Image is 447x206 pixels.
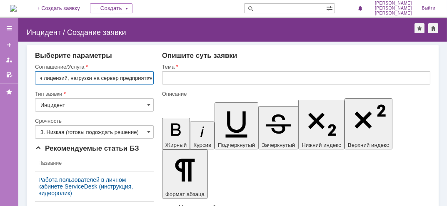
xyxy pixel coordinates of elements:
[165,142,187,148] span: Жирный
[35,155,154,171] th: Название
[375,1,412,6] span: [PERSON_NAME]
[348,142,389,148] span: Верхний индекс
[193,142,211,148] span: Курсив
[162,91,429,97] div: Описание
[375,6,412,11] span: [PERSON_NAME]
[2,68,16,82] a: Мои согласования
[345,98,392,149] button: Верхний индекс
[428,23,438,33] div: Сделать домашней страницей
[218,142,255,148] span: Подчеркнутый
[10,5,17,12] a: Перейти на домашнюю страницу
[162,118,190,149] button: Жирный
[162,64,429,69] div: Тема
[415,23,425,33] div: Добавить в избранное
[35,64,152,69] div: Соглашение/Услуга
[162,52,237,60] span: Опишите суть заявки
[190,122,215,149] button: Курсив
[35,91,152,97] div: Тип заявки
[165,191,205,197] span: Формат абзаца
[215,102,258,149] button: Подчеркнутый
[258,106,298,149] button: Зачеркнутый
[90,3,132,13] div: Создать
[326,4,335,12] span: Расширенный поиск
[35,118,152,124] div: Срочность
[35,144,139,152] span: Рекомендуемые статьи БЗ
[262,142,295,148] span: Зачеркнутый
[302,142,341,148] span: Нижний индекс
[375,11,412,16] span: [PERSON_NAME]
[2,53,16,67] a: Мои заявки
[38,176,150,196] a: Работа пользователей в личном кабинете ServiceDesk (инструкция, видеоролик)
[27,28,415,37] div: Инцидент / Создание заявки
[10,5,17,12] img: logo
[162,149,208,199] button: Формат абзаца
[35,52,112,60] span: Выберите параметры
[2,38,16,52] a: Создать заявку
[298,100,345,149] button: Нижний индекс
